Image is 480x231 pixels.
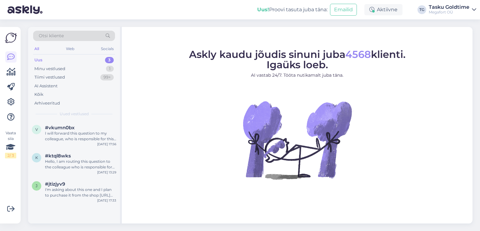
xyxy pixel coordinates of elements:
p: AI vastab 24/7. Tööta nutikamalt juba täna. [189,72,406,79]
span: #jtizjyv9 [45,181,65,187]
div: 2 / 3 [5,153,16,158]
div: [DATE] 17:33 [97,198,116,203]
div: Arhiveeritud [34,100,60,106]
span: 4568 [345,48,371,60]
div: Minu vestlused [34,66,65,72]
div: Aktiivne [364,4,402,15]
div: Socials [100,45,115,53]
div: [DATE] 13:29 [97,170,116,175]
div: Hello, I am routing this question to the colleague who is responsible for this topic. The reply m... [45,159,116,170]
img: Askly Logo [5,32,17,44]
button: Emailid [330,4,357,16]
div: [DATE] 17:56 [97,142,116,146]
b: Uus! [257,7,269,13]
span: #vkumn0bx [45,125,75,131]
span: j [36,183,37,188]
div: 3 [105,57,114,63]
div: Uus [34,57,42,63]
div: Tasku Goldtime [429,5,469,10]
span: k [35,155,38,160]
div: Megafort OÜ [429,10,469,15]
div: All [33,45,40,53]
div: Proovi tasuta juba täna: [257,6,327,13]
div: 99+ [100,74,114,80]
div: TG [417,5,426,14]
span: Askly kaudu jõudis sinuni juba klienti. Igaüks loeb. [189,48,406,71]
div: I will forward this question to my colleague, who is responsible for this. The reply will be here... [45,131,116,142]
a: Tasku GoldtimeMegafort OÜ [429,5,476,15]
div: AI Assistent [34,83,57,89]
span: #ktql8wks [45,153,71,159]
div: I'm asking about this one and I plan to purchase it from the shop [URL][DOMAIN_NAME] if it comes ... [45,187,116,198]
div: Vaata siia [5,130,16,158]
img: No Chat active [241,84,353,196]
div: Tiimi vestlused [34,74,65,80]
span: Uued vestlused [60,111,89,117]
div: 1 [106,66,114,72]
span: Otsi kliente [39,33,64,39]
div: Web [65,45,76,53]
div: Kõik [34,91,43,98]
span: v [35,127,38,132]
